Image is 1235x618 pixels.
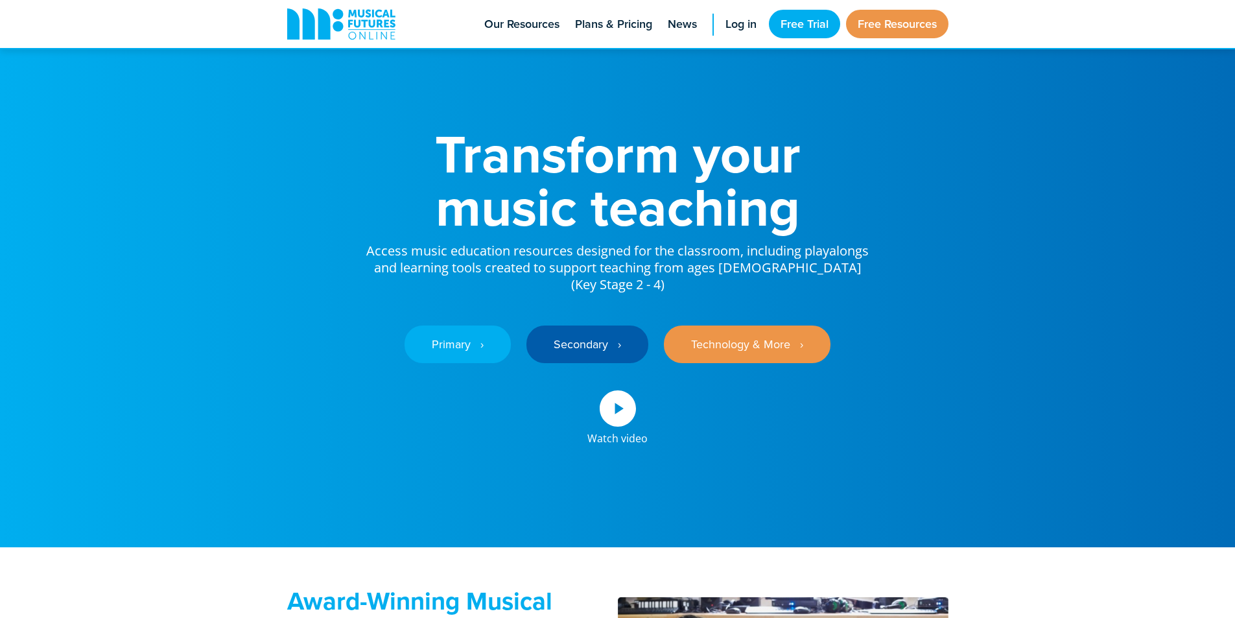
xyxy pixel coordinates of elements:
a: Free Resources [846,10,948,38]
h1: Transform your music teaching [365,127,871,233]
p: Access music education resources designed for the classroom, including playalongs and learning to... [365,233,871,293]
a: Primary ‎‏‏‎ ‎ › [405,326,511,363]
span: Log in [725,16,757,33]
a: Technology & More ‎‏‏‎ ‎ › [664,326,830,363]
span: Our Resources [484,16,559,33]
a: Secondary ‎‏‏‎ ‎ › [526,326,648,363]
span: News [668,16,697,33]
a: Free Trial [769,10,840,38]
div: Watch video [587,427,648,444]
span: Plans & Pricing [575,16,652,33]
